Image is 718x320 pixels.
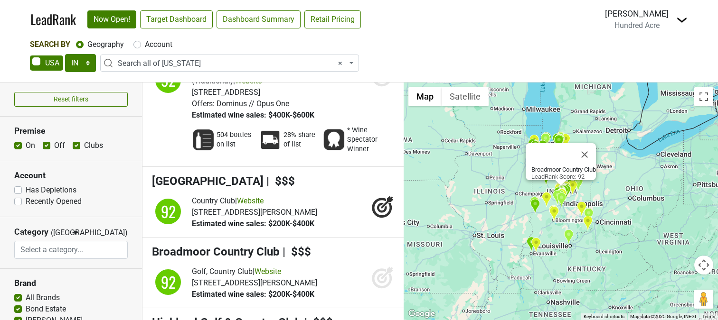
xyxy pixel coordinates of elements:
button: Show street map [408,87,442,106]
div: The Wine Gallery at Villa Macri [556,132,566,148]
div: Copper Rock Steakhouse South Bend [554,135,564,150]
div: Evansville Country Club [526,237,536,252]
div: LeadRank Score: 92 [531,166,596,180]
button: Toggle fullscreen view [694,87,713,106]
span: * Wine Spectator Winner [347,126,388,154]
img: quadrant_split.svg [152,195,184,228]
label: Off [54,140,65,151]
div: Country Club of Terre Haute [530,199,540,214]
div: J Ford's Black Angus [529,196,539,212]
label: Geography [87,39,124,50]
div: | [192,195,317,207]
img: Award [322,128,345,151]
span: Estimated wine sales: $200K-$400K [192,219,314,228]
span: Remove all items [338,58,342,69]
div: Country Club of Indianapolis [553,187,563,202]
div: South Bend Country Club [552,133,562,149]
button: Drag Pegman onto the map to open Street View [694,290,713,309]
span: Hundred Acre [614,21,660,30]
span: Broadmoor Country Club [152,245,280,258]
span: Search By [30,40,70,49]
span: Estimated wine sales: $400K-$600K [192,110,314,119]
div: Brooklyn and The Butcher [564,229,574,245]
a: LeadRank [30,9,76,29]
div: Half Bottle Bistro [549,206,559,221]
img: quadrant_split.svg [152,266,184,298]
span: ([GEOGRAPHIC_DATA]) [51,227,70,241]
div: Victoria National Golf Club [531,237,541,253]
span: Country Club [192,196,235,205]
span: | $$$ [283,245,311,258]
label: All Brands [26,292,60,303]
h3: Brand [14,278,128,288]
div: Holliday Farms Zionsville [554,182,564,198]
label: On [26,140,35,151]
span: Estimated wine sales: $200K-$400K [192,290,314,299]
div: Rocco's Tavern [540,133,550,148]
div: Homestretch Steakhouse [567,180,577,195]
div: Third and Main [584,208,594,223]
img: Dropdown Menu [676,14,688,26]
a: Website [237,196,264,205]
span: | $$$ [266,174,295,188]
h3: Account [14,171,128,181]
div: 19 Steak and Seafood [583,215,593,231]
a: Now Open! [87,10,136,28]
div: Stone Creek - Plainfield [552,190,562,205]
div: Knollwood Country Club [556,131,566,147]
a: Website [235,76,262,85]
span: 504 bottles on list [217,130,253,149]
a: Open this area in Google Maps (opens a new window) [406,308,437,320]
img: Percent Distributor Share [259,128,282,151]
div: 92 [154,197,182,226]
div: Briar Ridge Country Club [528,138,538,154]
a: Terms [702,314,715,319]
div: The Sherman [576,201,586,217]
span: Dominus // Opus One [217,99,289,108]
div: Le Meridien Indianapolis [557,188,567,204]
a: Dashboard Summary [217,10,301,28]
div: White Hawk Country Club [530,140,540,156]
span: [STREET_ADDRESS] [192,88,260,97]
label: Recently Opened [26,196,82,207]
span: Search all of Indiana [100,55,359,72]
div: Kelsey's Steak House [538,140,548,155]
span: [STREET_ADDRESS][PERSON_NAME] [192,208,317,217]
h3: Category [14,227,48,237]
span: 28% share of list [283,130,317,149]
span: Search all of Indiana [118,58,347,69]
span: [STREET_ADDRESS][PERSON_NAME] [192,278,317,287]
a: Website [255,267,281,276]
button: Show satellite imagery [442,87,489,106]
div: 92 [154,268,182,296]
button: Reset filters [14,92,128,107]
span: Steakhouse, Seafood, American (Traditional) [192,65,298,85]
div: LaSalle Grill [555,134,565,149]
span: [GEOGRAPHIC_DATA] [152,174,264,188]
span: Map data ©2025 Google, INEGI [630,314,696,319]
input: Select a category... [15,241,127,259]
button: Close [573,143,596,166]
a: Target Dashboard [140,10,213,28]
div: Bugatti's Steak & Pasta [529,134,539,150]
span: ▼ [72,229,79,237]
img: Google [406,308,437,320]
label: Clubs [84,140,103,151]
div: Youche Country Club [530,142,540,158]
button: Map camera controls [694,256,713,274]
div: JW Marriott Indianapolis [556,188,566,203]
img: Wine List [192,128,215,151]
div: Noah Grant's [554,183,564,199]
span: Offers: [192,99,215,108]
div: | [192,266,317,277]
button: Keyboard shortcuts [584,313,624,320]
label: Has Depletions [26,184,76,196]
b: Broadmoor Country Club [531,166,596,173]
div: Uptown Cafe [548,205,558,220]
label: Account [145,39,172,50]
h3: Premise [14,126,128,136]
label: Bond Estate [26,303,66,315]
div: The Inn at DePauw & Event Center [541,192,551,207]
div: [PERSON_NAME] [605,8,669,20]
div: Tippecanoe Place Restaurant [554,134,564,149]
